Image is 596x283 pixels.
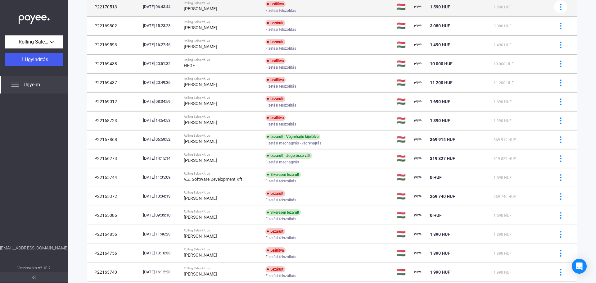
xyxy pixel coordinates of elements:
[554,76,567,89] button: more-blue
[265,234,296,242] span: Fizetési felszólítás
[143,212,179,218] div: [DATE] 09:33:10
[558,136,564,143] img: more-blue
[265,83,296,90] span: Fizetési felszólítás
[554,171,567,184] button: more-blue
[414,117,422,124] img: payee-logo
[494,157,516,161] span: 319 827 HUF
[494,24,512,28] span: 3 080 HUF
[430,4,450,9] span: 1 590 HUF
[143,98,179,105] div: [DATE] 08:34:59
[265,77,286,83] div: Leállítva
[494,119,512,123] span: 1 390 HUF
[394,73,412,92] td: 🇭🇺
[184,39,260,43] div: Rolling Sales Kft. vs
[554,228,567,241] button: more-blue
[184,82,217,87] strong: [PERSON_NAME]
[558,155,564,162] img: more-blue
[265,158,299,166] span: Fizetési meghagyás
[265,247,286,253] div: Leállítva
[87,35,141,54] td: P22169593
[394,168,412,187] td: 🇭🇺
[394,54,412,73] td: 🇭🇺
[414,22,422,30] img: payee-logo
[87,225,141,244] td: P22164856
[494,81,514,85] span: 11 200 HUF
[143,42,179,48] div: [DATE] 16:27:46
[414,155,422,162] img: payee-logo
[494,5,512,9] span: 1 590 HUF
[20,57,25,61] img: plus-white.svg
[184,153,260,157] div: Rolling Sales Kft. vs
[265,115,286,121] div: Leállítva
[494,251,512,256] span: 1 890 HUF
[184,63,195,68] strong: HEGE
[265,253,296,261] span: Fizetési felszólítás
[19,11,50,24] img: white-payee-white-dot.svg
[184,1,260,5] div: Rolling Sales Kft. vs
[414,3,422,11] img: payee-logo
[184,191,260,194] div: Rolling Sales Kft. vs
[143,155,179,162] div: [DATE] 14:15:14
[414,41,422,48] img: payee-logo
[87,92,141,111] td: P22169012
[494,232,512,237] span: 1 890 HUF
[143,61,179,67] div: [DATE] 20:51:32
[494,270,512,275] span: 1 990 HUF
[24,81,40,89] span: Ügyeim
[394,187,412,206] td: 🇭🇺
[87,54,141,73] td: P22169438
[265,102,296,109] span: Fizetési felszólítás
[265,1,286,7] div: Leállítva
[184,134,260,138] div: Rolling Sales Kft. vs
[184,272,217,276] strong: [PERSON_NAME]
[184,267,260,270] div: Rolling Sales Kft. vs
[554,133,567,146] button: more-blue
[87,73,141,92] td: P22169437
[414,60,422,67] img: payee-logo
[494,138,516,142] span: 369 914 HUF
[554,38,567,51] button: more-blue
[414,268,422,276] img: payee-logo
[38,266,51,270] strong: v2.10.2
[558,193,564,200] img: more-blue
[143,193,179,199] div: [DATE] 13:34:13
[184,158,217,163] strong: [PERSON_NAME]
[554,247,567,260] button: more-blue
[143,231,179,237] div: [DATE] 11:46:23
[430,99,450,104] span: 1 690 HUF
[394,149,412,168] td: 🇭🇺
[11,81,19,89] img: list.svg
[184,248,260,251] div: Rolling Sales Kft. vs
[554,266,567,279] button: more-blue
[184,20,260,24] div: Rolling Sales Kft. vs
[184,25,217,30] strong: [PERSON_NAME]
[184,177,244,182] strong: V.Z. Software Development Kft.
[32,276,36,279] img: arrow-double-left-grey.svg
[265,272,296,280] span: Fizetési felszólítás
[494,62,514,66] span: 10 000 HUF
[394,130,412,149] td: 🇭🇺
[265,139,321,147] span: Fizetési meghagyás - végrehajtás
[87,168,141,187] td: P22165744
[394,16,412,35] td: 🇭🇺
[558,42,564,48] img: more-blue
[558,117,564,124] img: more-blue
[558,61,564,67] img: more-blue
[184,229,260,232] div: Rolling Sales Kft. vs
[184,77,260,81] div: Rolling Sales Kft. vs
[554,0,567,13] button: more-blue
[184,96,260,100] div: Rolling Sales Kft. vs
[265,153,312,159] div: Lezárult | Jogerőssé vált
[494,213,512,218] span: 1 690 HUF
[430,251,450,256] span: 1 890 HUF
[184,210,260,213] div: Rolling Sales Kft. vs
[265,190,285,197] div: Lezárult
[430,80,453,85] span: 11 200 HUF
[184,44,217,49] strong: [PERSON_NAME]
[494,43,512,47] span: 1 490 HUF
[265,64,296,71] span: Fizetési felszólítás
[143,174,179,180] div: [DATE] 11:35:09
[414,174,422,181] img: payee-logo
[265,96,285,102] div: Lezárult
[265,7,296,14] span: Fizetési felszólítás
